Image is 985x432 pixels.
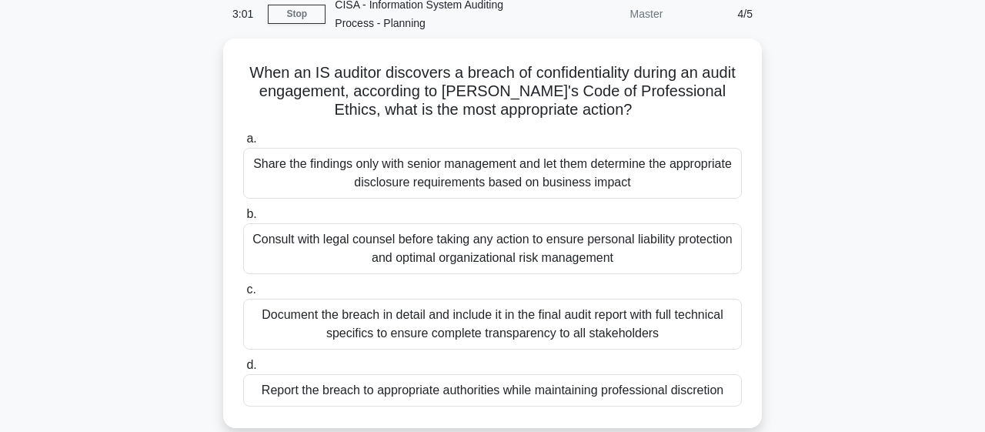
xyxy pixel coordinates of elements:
div: Report the breach to appropriate authorities while maintaining professional discretion [243,374,742,407]
span: c. [246,283,255,296]
span: d. [246,358,256,371]
div: Share the findings only with senior management and let them determine the appropriate disclosure ... [243,148,742,199]
span: a. [246,132,256,145]
div: Document the breach in detail and include it in the final audit report with full technical specif... [243,299,742,350]
a: Stop [268,5,326,24]
h5: When an IS auditor discovers a breach of confidentiality during an audit engagement, according to... [242,63,743,120]
div: Consult with legal counsel before taking any action to ensure personal liability protection and o... [243,223,742,274]
span: b. [246,207,256,220]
